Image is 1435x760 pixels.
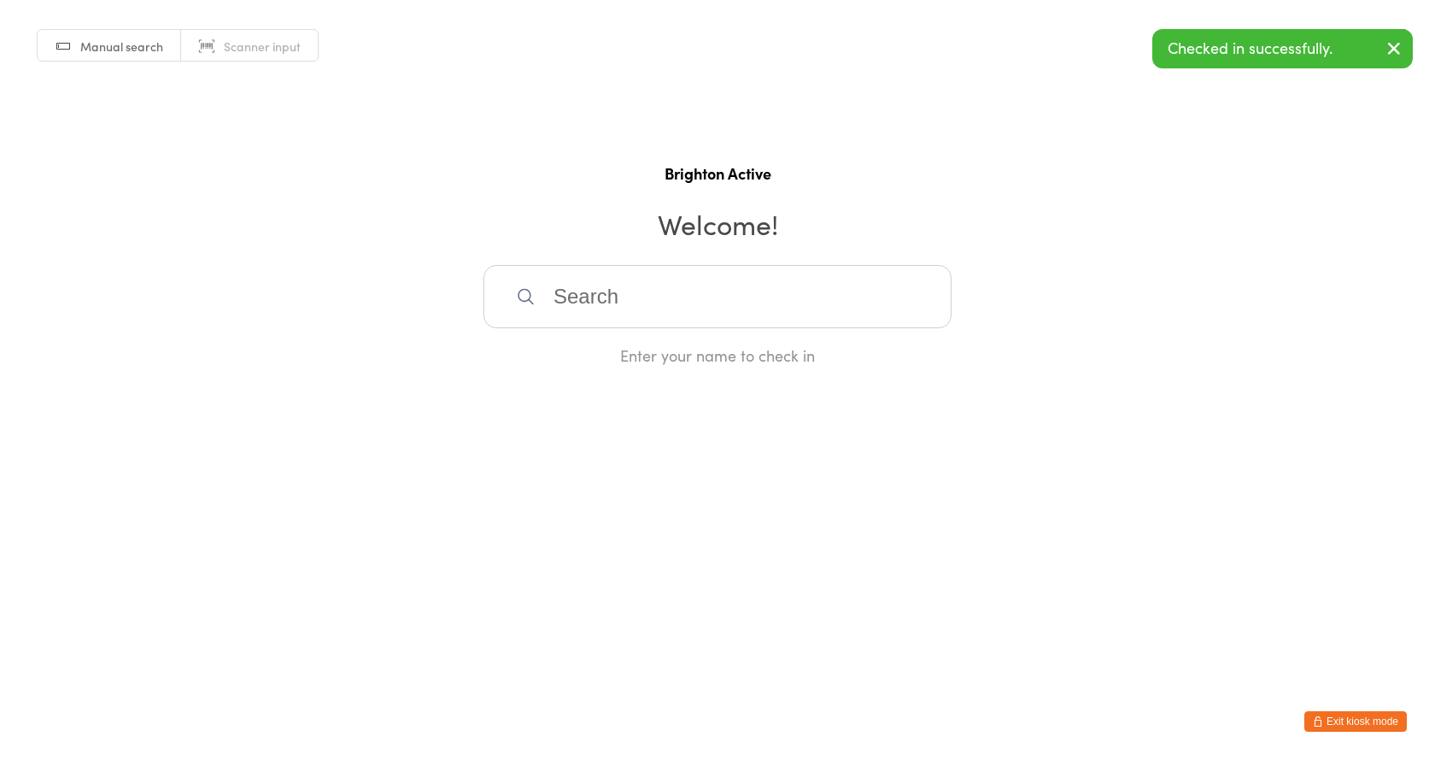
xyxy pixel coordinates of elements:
[1304,711,1407,732] button: Exit kiosk mode
[17,162,1418,184] h1: Brighton Active
[80,38,163,55] span: Manual search
[224,38,301,55] span: Scanner input
[1152,29,1413,68] div: Checked in successfully.
[483,265,952,328] input: Search
[17,204,1418,243] h2: Welcome!
[483,345,952,366] div: Enter your name to check in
